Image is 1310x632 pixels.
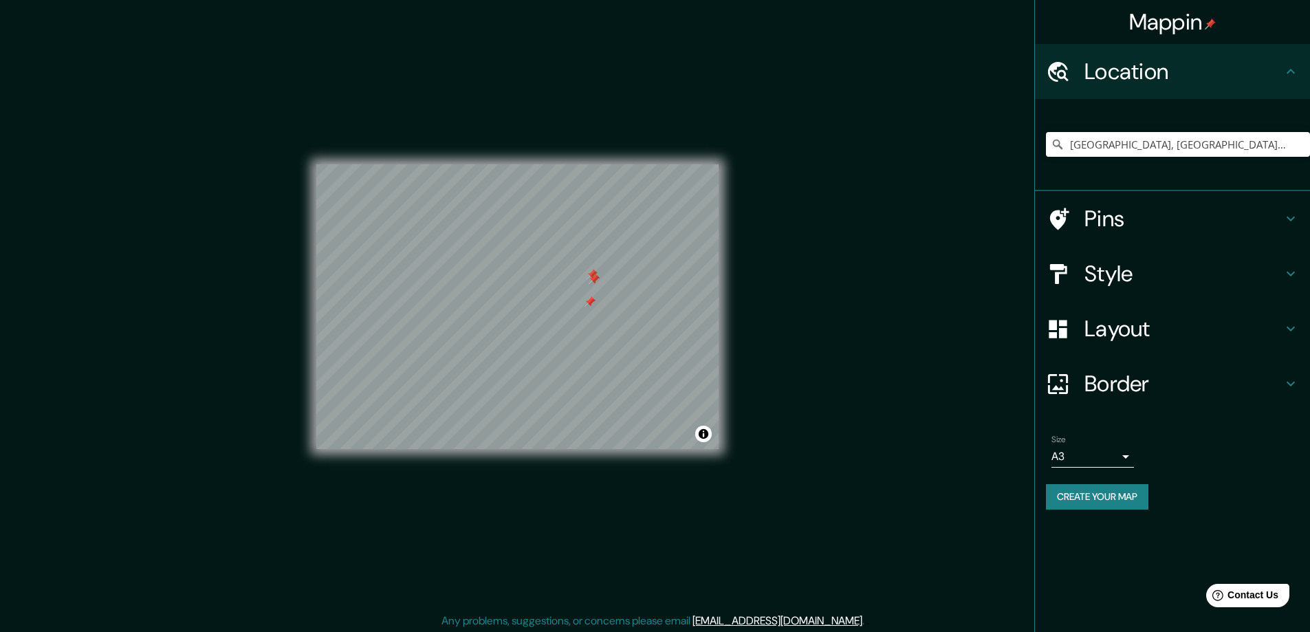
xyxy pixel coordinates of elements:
input: Pick your city or area [1046,132,1310,157]
p: Any problems, suggestions, or concerns please email . [441,613,864,629]
div: Style [1035,246,1310,301]
button: Create your map [1046,484,1148,510]
div: A3 [1051,446,1134,468]
h4: Style [1084,260,1282,287]
div: Pins [1035,191,1310,246]
h4: Mappin [1129,8,1216,36]
h4: Layout [1084,315,1282,342]
img: pin-icon.png [1205,19,1216,30]
button: Toggle attribution [695,426,712,442]
div: . [866,613,869,629]
a: [EMAIL_ADDRESS][DOMAIN_NAME] [692,613,862,628]
div: Layout [1035,301,1310,356]
div: Border [1035,356,1310,411]
label: Size [1051,434,1066,446]
iframe: Help widget launcher [1188,578,1295,617]
div: Location [1035,44,1310,99]
h4: Location [1084,58,1282,85]
h4: Border [1084,370,1282,397]
canvas: Map [316,164,719,449]
div: . [864,613,866,629]
h4: Pins [1084,205,1282,232]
